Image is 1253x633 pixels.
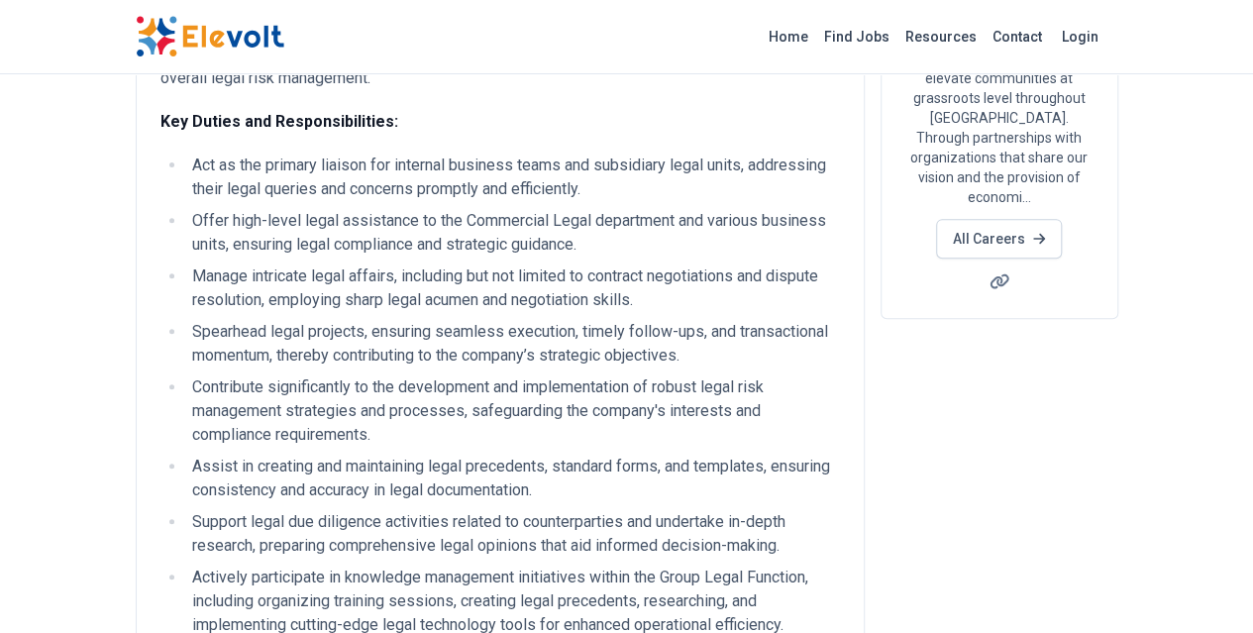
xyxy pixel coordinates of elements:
p: Equity's key purpose is to financially empower and elevate communities at grassroots level throug... [905,29,1094,207]
a: Resources [897,21,985,53]
a: Find Jobs [816,21,897,53]
img: Elevolt [136,16,284,57]
li: Support legal due diligence activities related to counterparties and undertake in-depth research,... [186,510,840,558]
li: Assist in creating and maintaining legal precedents, standard forms, and templates, ensuring cons... [186,455,840,502]
li: Act as the primary liaison for internal business teams and subsidiary legal units, addressing the... [186,154,840,201]
strong: Key Duties and Responsibilities: [160,112,398,131]
li: Manage intricate legal affairs, including but not limited to contract negotiations and dispute re... [186,264,840,312]
li: Spearhead legal projects, ensuring seamless execution, timely follow-ups, and transactional momen... [186,320,840,368]
a: All Careers [936,219,1062,259]
iframe: Chat Widget [1154,538,1253,633]
a: Login [1050,17,1110,56]
a: Home [761,21,816,53]
li: Contribute significantly to the development and implementation of robust legal risk management st... [186,375,840,447]
li: Offer high-level legal assistance to the Commercial Legal department and various business units, ... [186,209,840,257]
a: Contact [985,21,1050,53]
